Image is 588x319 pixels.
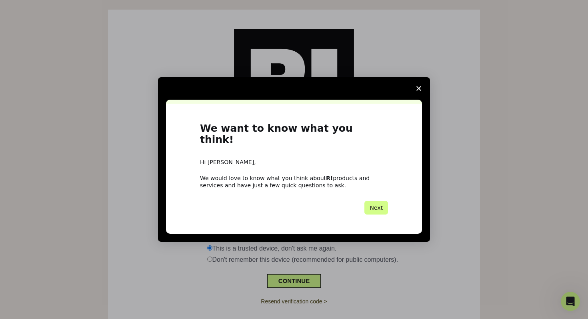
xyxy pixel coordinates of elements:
[326,175,333,181] b: R!
[200,158,388,167] div: Hi [PERSON_NAME],
[408,77,430,100] span: Close survey
[200,123,388,150] h1: We want to know what you think!
[200,175,388,189] div: We would love to know what you think about products and services and have just a few quick questi...
[364,201,388,215] button: Next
